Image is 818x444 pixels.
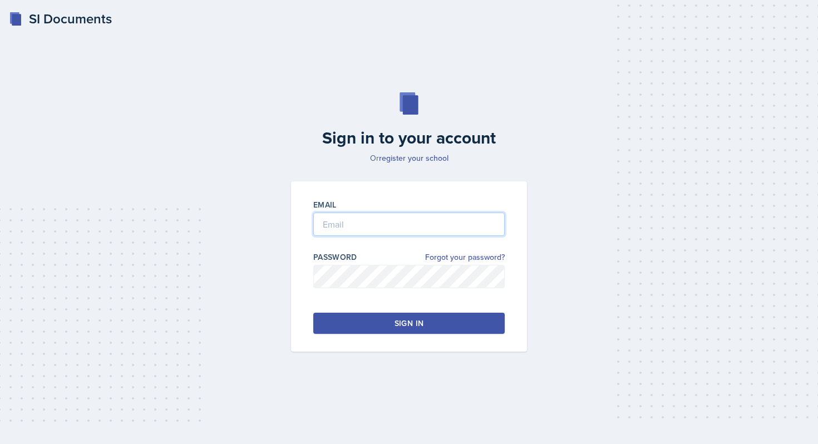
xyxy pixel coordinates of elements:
[425,251,505,263] a: Forgot your password?
[395,318,423,329] div: Sign in
[284,128,534,148] h2: Sign in to your account
[379,152,449,164] a: register your school
[9,9,112,29] a: SI Documents
[313,199,337,210] label: Email
[284,152,534,164] p: Or
[313,313,505,334] button: Sign in
[313,251,357,263] label: Password
[313,213,505,236] input: Email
